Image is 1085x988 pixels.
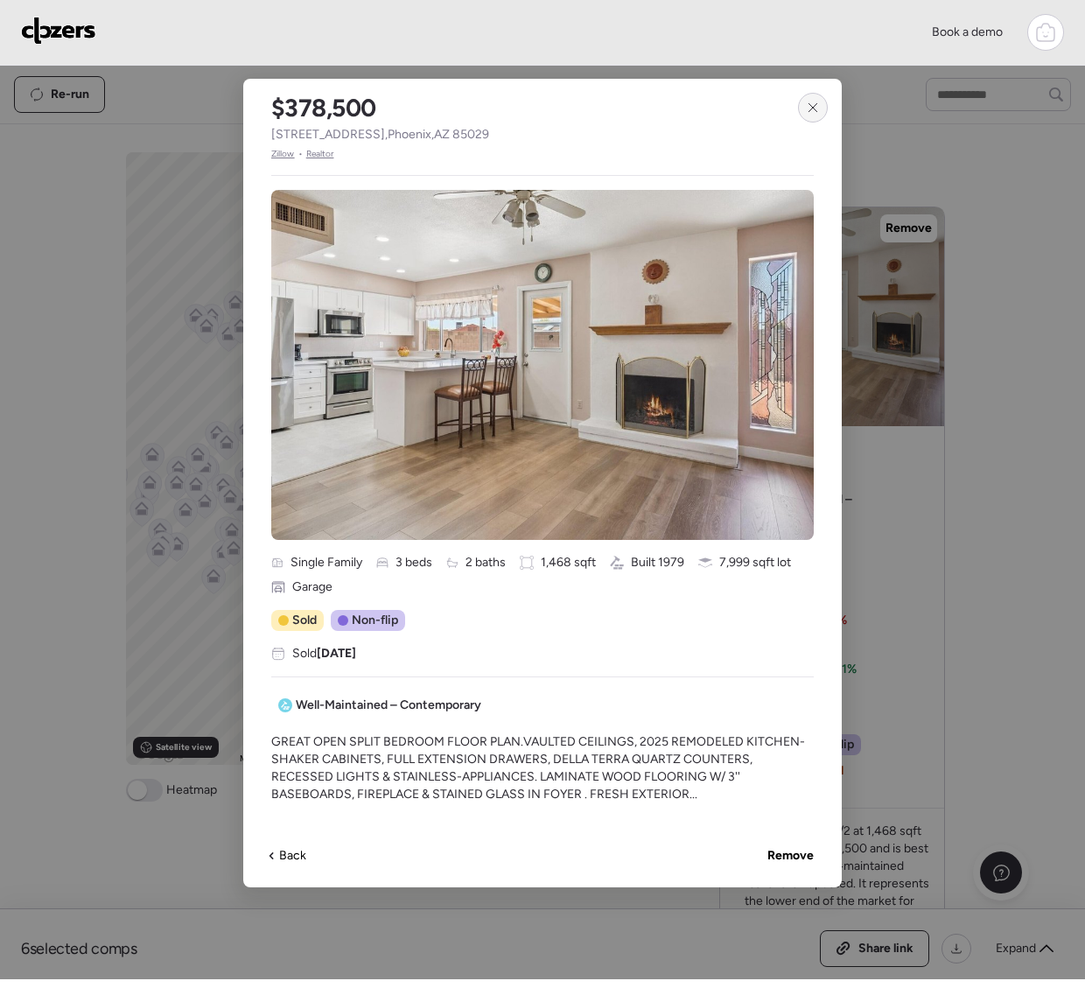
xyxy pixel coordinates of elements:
h2: $378,500 [271,93,376,123]
span: Single Family [290,554,362,571]
span: Garage [292,578,332,596]
span: [STREET_ADDRESS] , Phoenix , AZ 85029 [271,126,489,144]
span: Zillow [271,147,295,161]
span: 7,999 sqft lot [719,554,791,571]
span: GREAT OPEN SPLIT BEDROOM FLOOR PLAN.VAULTED CEILINGS, 2025 REMODELED KITCHEN-SHAKER CABINETS, FUL... [271,733,814,803]
span: Sold [292,612,317,629]
span: 3 beds [395,554,432,571]
span: [DATE] [317,646,356,661]
span: Back [279,847,306,865]
span: 2 baths [465,554,506,571]
span: Built 1979 [631,554,684,571]
span: Show more [271,807,335,824]
span: Realtor [306,147,334,161]
span: • [298,147,303,161]
span: Well-Maintained – Contemporary [296,697,481,714]
span: 1,468 sqft [541,554,596,571]
span: Remove [767,847,814,865]
span: Sold [292,645,356,662]
span: Non-flip [352,612,398,629]
img: Logo [21,17,96,45]
span: Book a demo [932,25,1003,39]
